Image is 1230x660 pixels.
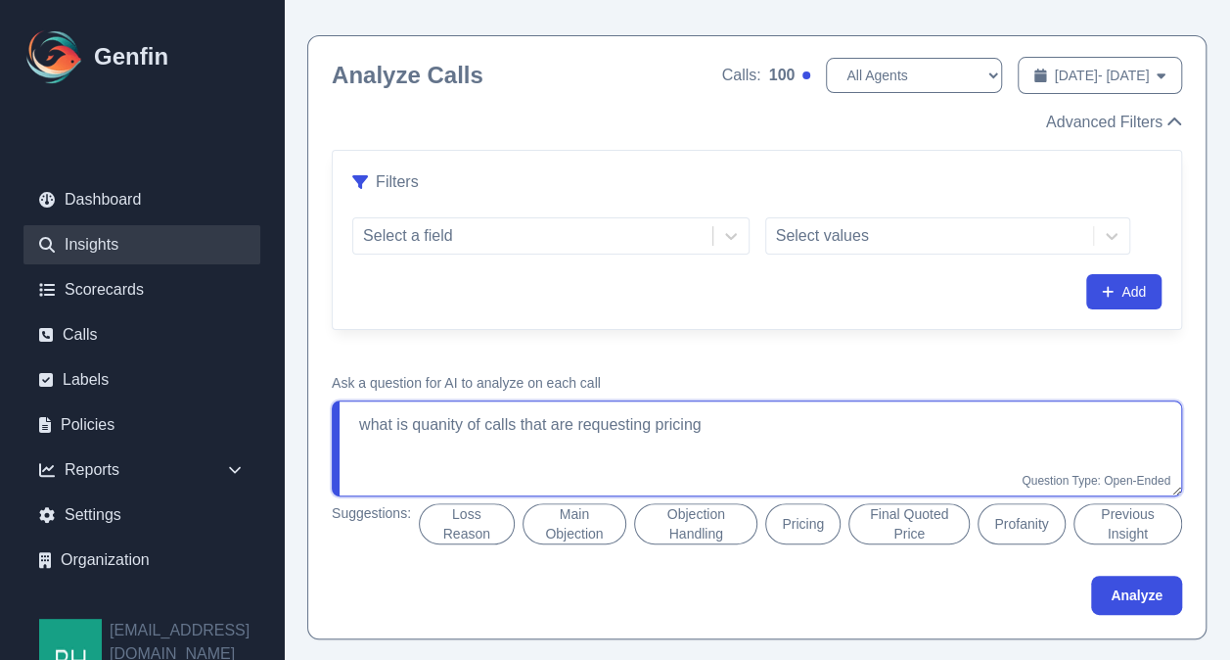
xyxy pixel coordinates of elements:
[848,503,970,544] button: Final Quoted Price
[722,64,761,87] span: Calls:
[376,170,419,194] h3: Filters
[332,503,411,544] span: Suggestions:
[332,60,483,91] h2: Analyze Calls
[765,503,841,544] button: Pricing
[23,180,260,219] a: Dashboard
[1018,57,1182,94] button: [DATE]- [DATE]
[23,315,260,354] a: Calls
[23,225,260,264] a: Insights
[1086,274,1162,309] button: Add
[1046,111,1182,134] button: Advanced Filters
[332,401,1182,496] textarea: what is quanity of calls that are requesting pricing
[23,25,86,88] img: Logo
[1055,66,1150,85] span: [DATE] - [DATE]
[1073,503,1183,544] button: Previous Insight
[94,41,168,72] h1: Genfin
[978,503,1065,544] button: Profanity
[332,373,1182,393] h4: Ask a question for AI to analyze on each call
[23,270,260,309] a: Scorecards
[23,495,260,535] a: Settings
[1022,474,1170,488] span: Question Type: Open-Ended
[634,503,757,544] button: Objection Handling
[23,360,260,400] a: Labels
[23,450,260,490] div: Reports
[23,405,260,445] a: Policies
[23,541,260,580] a: Organization
[1091,576,1182,615] button: Analyze
[769,64,796,87] span: 100
[523,503,627,544] button: Main Objection
[419,503,515,544] button: Loss Reason
[1046,111,1162,134] span: Advanced Filters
